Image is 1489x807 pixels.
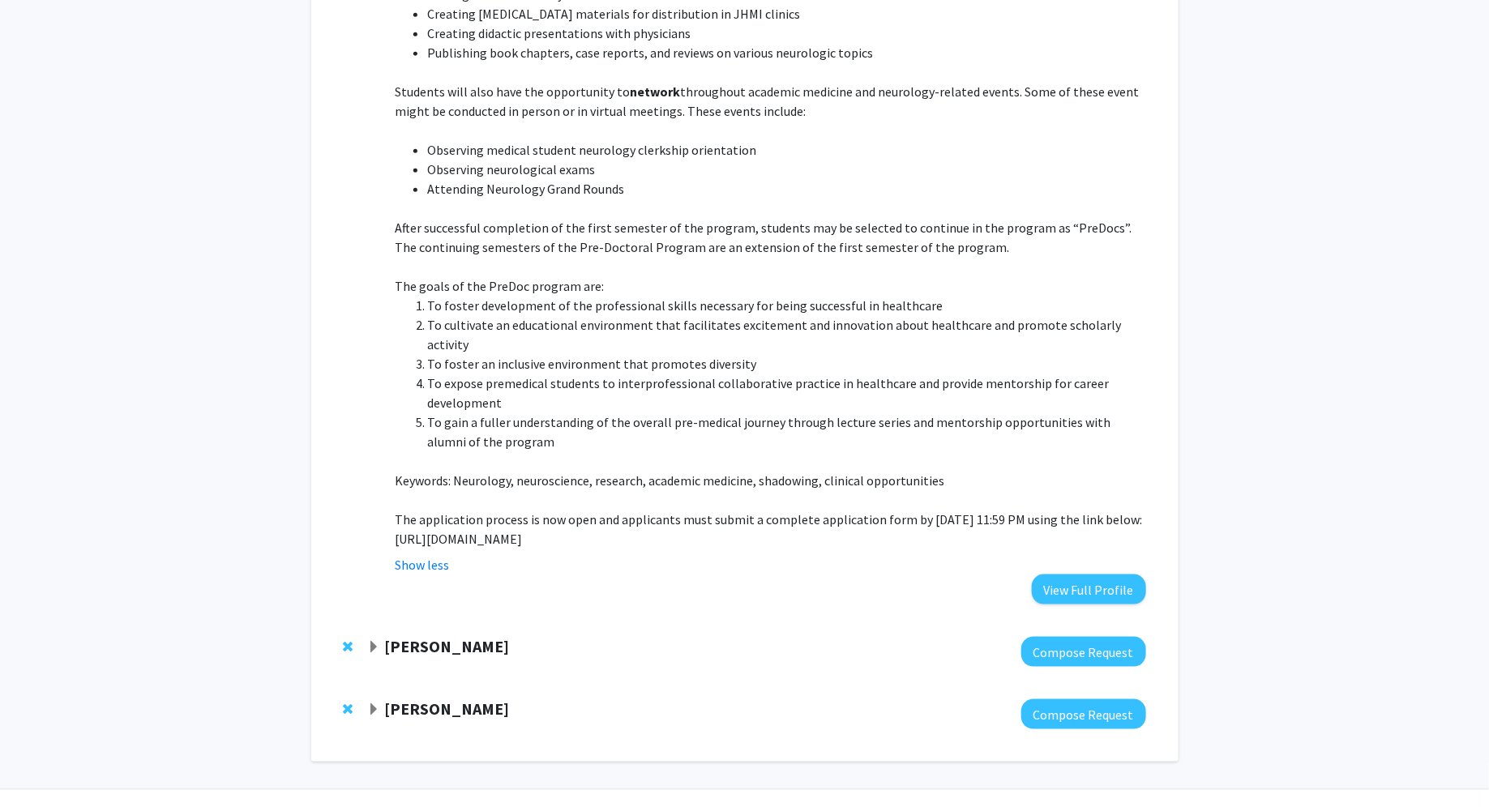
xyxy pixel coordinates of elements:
li: Observing neurological exams [427,160,1145,179]
p: Keywords: Neurology, neuroscience, research, academic medicine, shadowing, clinical opportunities [395,471,1145,490]
p: The goals of the PreDoc program are: [395,276,1145,296]
strong: [PERSON_NAME] [384,698,509,719]
li: Creating didactic presentations with physicians [427,23,1145,43]
li: Creating [MEDICAL_DATA] materials for distribution in JHMI clinics [427,4,1145,23]
strong: [PERSON_NAME] [384,636,509,656]
li: To foster an inclusive environment that promotes diversity [427,354,1145,374]
button: Compose Request to Raj Mukherjee [1021,699,1146,729]
button: Show less [395,555,449,574]
li: To gain a fuller understanding of the overall pre-medical journey through lecture series and ment... [427,412,1145,451]
span: Remove Raj Mukherjee from bookmarks [344,702,353,715]
li: Publishing book chapters, case reports, and reviews on various neurologic topics [427,43,1145,62]
iframe: Chat [12,734,69,795]
li: To foster development of the professional skills necessary for being successful in healthcare [427,296,1145,315]
strong: network [630,83,680,100]
p: The application process is now open and applicants must submit a complete application form by [DA... [395,510,1145,529]
li: Observing medical student neurology clerkship orientation [427,140,1145,160]
p: [URL][DOMAIN_NAME] [395,529,1145,549]
button: Compose Request to Fenan Rassu [1021,637,1146,667]
p: Students will also have the opportunity to throughout academic medicine and neurology-related eve... [395,82,1145,121]
p: After successful completion of the first semester of the program, students may be selected to con... [395,218,1145,257]
span: Expand Fenan Rassu Bookmark [367,641,380,654]
li: Attending Neurology Grand Rounds [427,179,1145,199]
button: View Full Profile [1032,574,1146,604]
li: To expose premedical students to interprofessional collaborative practice in healthcare and provi... [427,374,1145,412]
li: To cultivate an educational environment that facilitates excitement and innovation about healthca... [427,315,1145,354]
span: Expand Raj Mukherjee Bookmark [367,703,380,716]
span: Remove Fenan Rassu from bookmarks [344,640,353,653]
